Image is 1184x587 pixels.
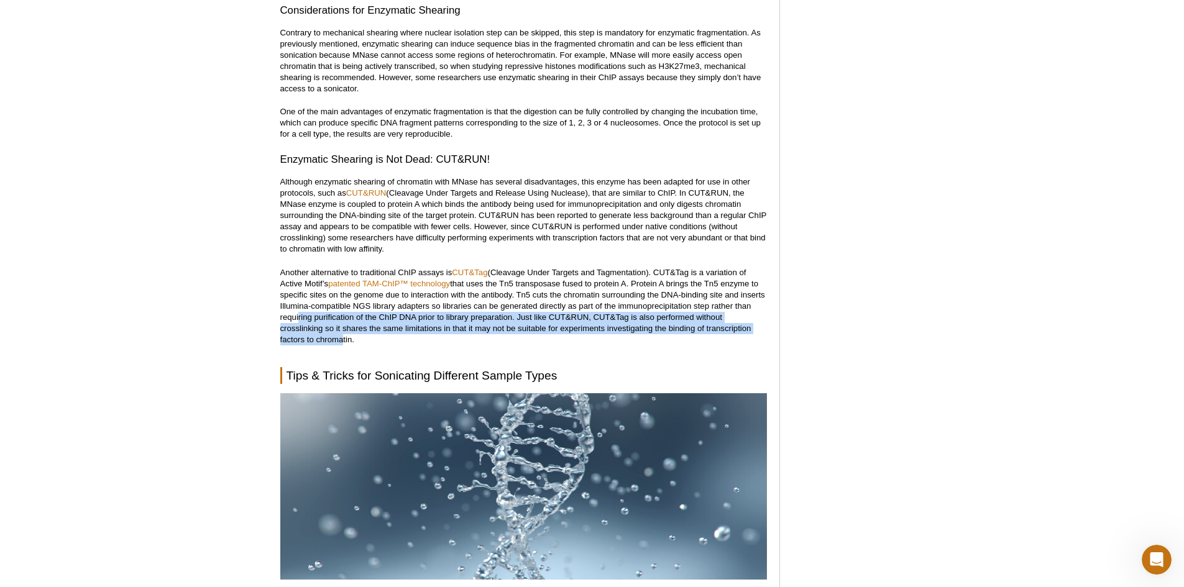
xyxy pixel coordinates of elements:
[280,152,767,167] h3: Enzymatic Shearing is Not Dead: CUT&RUN!
[452,268,487,277] a: CUT&Tag
[346,188,386,198] a: CUT&RUN
[280,3,767,18] h3: Considerations for Enzymatic Shearing
[1142,545,1172,575] iframe: Intercom live chat
[280,267,767,345] p: Another alternative to traditional ChIP assays is (Cleavage Under Targets and Tagmentation). CUT&...
[280,393,767,580] img: PIXUL ChIP
[280,367,767,384] h2: Tips & Tricks for Sonicating Different Sample Types
[328,279,450,288] a: patented TAM-ChIP™ technology
[280,27,767,94] p: Contrary to mechanical shearing where nuclear isolation step can be skipped, this step is mandato...
[280,176,767,255] p: Although enzymatic shearing of chromatin with MNase has several disadvantages, this enzyme has be...
[280,106,767,140] p: One of the main advantages of enzymatic fragmentation is that the digestion can be fully controll...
